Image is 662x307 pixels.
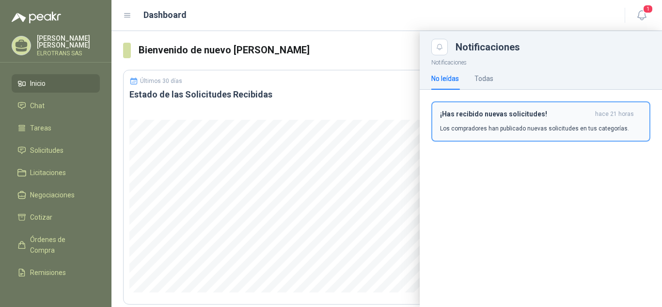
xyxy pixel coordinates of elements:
[143,8,187,22] h1: Dashboard
[12,74,100,93] a: Inicio
[431,39,448,55] button: Close
[12,208,100,226] a: Cotizar
[37,35,100,48] p: [PERSON_NAME] [PERSON_NAME]
[30,190,75,200] span: Negociaciones
[431,73,459,84] div: No leídas
[30,267,66,278] span: Remisiones
[12,186,100,204] a: Negociaciones
[440,110,591,118] h3: ¡Has recibido nuevas solicitudes!
[474,73,493,84] div: Todas
[431,101,650,142] button: ¡Has recibido nuevas solicitudes!hace 21 horas Los compradores han publicado nuevas solicitudes e...
[30,78,46,89] span: Inicio
[30,145,63,156] span: Solicitudes
[440,124,629,133] p: Los compradores han publicado nuevas solicitudes en tus categorías.
[12,97,100,115] a: Chat
[12,230,100,259] a: Órdenes de Compra
[30,212,52,223] span: Cotizar
[420,55,662,67] p: Notificaciones
[30,123,51,133] span: Tareas
[12,141,100,160] a: Solicitudes
[633,7,650,24] button: 1
[12,119,100,137] a: Tareas
[12,163,100,182] a: Licitaciones
[595,110,634,118] span: hace 21 horas
[12,263,100,282] a: Remisiones
[643,4,653,14] span: 1
[30,167,66,178] span: Licitaciones
[30,234,91,256] span: Órdenes de Compra
[37,50,100,56] p: ELROTRANS SAS
[456,42,650,52] div: Notificaciones
[12,12,61,23] img: Logo peakr
[30,100,45,111] span: Chat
